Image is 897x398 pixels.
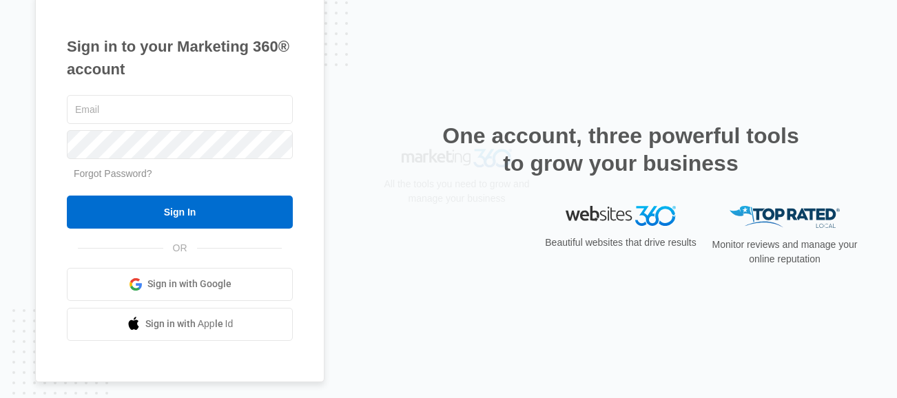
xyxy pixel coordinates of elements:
[730,206,840,229] img: Top Rated Local
[67,308,293,341] a: Sign in with Apple Id
[74,168,152,179] a: Forgot Password?
[708,238,862,266] p: Monitor reviews and manage your online reputation
[145,317,234,331] span: Sign in with Apple Id
[67,268,293,301] a: Sign in with Google
[438,122,803,177] h2: One account, three powerful tools to grow your business
[402,206,512,225] img: Marketing 360
[566,206,676,226] img: Websites 360
[67,95,293,124] input: Email
[67,196,293,229] input: Sign In
[380,234,534,263] p: All the tools you need to grow and manage your business
[163,241,197,255] span: OR
[544,235,698,250] p: Beautiful websites that drive results
[147,277,231,291] span: Sign in with Google
[67,35,293,81] h1: Sign in to your Marketing 360® account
